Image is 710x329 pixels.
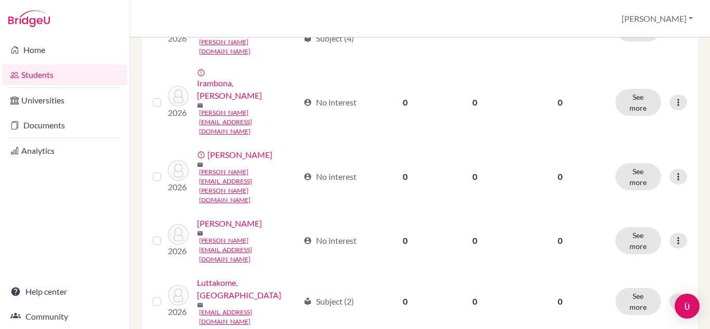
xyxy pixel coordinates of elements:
span: account_circle [304,236,312,245]
span: mail [197,102,203,109]
span: account_circle [304,98,312,107]
a: Universities [2,90,127,111]
button: See more [615,163,661,190]
a: Analytics [2,140,127,161]
div: Subject (2) [304,295,354,308]
a: [PERSON_NAME] [207,149,272,161]
td: 0 [439,142,511,211]
td: 0 [439,211,511,270]
a: Irambona, [PERSON_NAME] [197,77,299,102]
button: [PERSON_NAME] [617,9,698,29]
div: Open Intercom Messenger [675,294,700,319]
p: 0 [517,295,603,308]
span: mail [197,162,203,168]
a: Help center [2,281,127,302]
a: [PERSON_NAME][EMAIL_ADDRESS][DOMAIN_NAME] [199,236,299,264]
a: Community [2,306,127,327]
div: No interest [304,170,357,183]
img: John, Rebecca [168,160,189,181]
div: Subject (4) [304,32,354,45]
p: 2026 [168,32,189,45]
td: 0 [371,211,439,270]
p: 0 [517,170,603,183]
p: 0 [517,234,603,247]
button: See more [615,227,661,254]
div: No interest [304,234,357,247]
a: Luttakome, [GEOGRAPHIC_DATA] [197,277,299,301]
span: error_outline [197,69,207,77]
span: error_outline [197,151,207,159]
img: Katende, Janelle [168,224,189,245]
span: local_library [304,297,312,306]
a: [PERSON_NAME][EMAIL_ADDRESS][PERSON_NAME][DOMAIN_NAME] [199,19,299,56]
span: account_circle [304,173,312,181]
p: 2026 [168,245,189,257]
a: Documents [2,115,127,136]
a: Students [2,64,127,85]
span: mail [197,230,203,236]
div: No interest [304,96,357,109]
p: 0 [517,96,603,109]
img: Bridge-U [8,10,50,27]
button: See more [615,89,661,116]
td: 0 [371,62,439,142]
td: 0 [439,62,511,142]
p: 2026 [168,181,189,193]
p: 2026 [168,107,189,119]
td: 0 [371,142,439,211]
button: See more [615,288,661,315]
a: [EMAIL_ADDRESS][DOMAIN_NAME] [199,308,299,326]
a: [PERSON_NAME][EMAIL_ADDRESS][PERSON_NAME][DOMAIN_NAME] [199,167,299,205]
p: 2026 [168,306,189,318]
img: Irambona, Eleazar [168,86,189,107]
a: Home [2,40,127,60]
a: [PERSON_NAME] [197,217,262,230]
span: mail [197,302,203,308]
a: [PERSON_NAME][EMAIL_ADDRESS][DOMAIN_NAME] [199,108,299,136]
img: Luttakome, Jordan [168,285,189,306]
span: local_library [304,34,312,43]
